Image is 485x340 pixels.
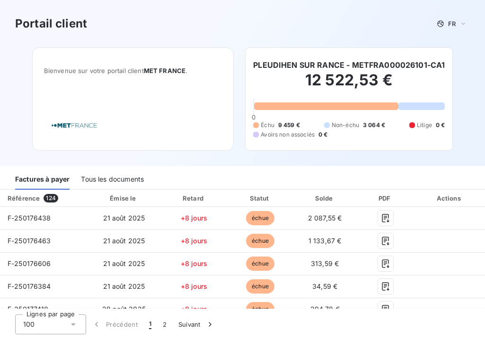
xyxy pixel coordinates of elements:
[246,257,274,271] span: échue
[89,193,159,203] div: Émise le
[103,259,145,267] span: 21 août 2025
[312,282,337,290] span: 34,59 €
[181,305,207,313] span: +8 jours
[44,194,58,202] span: 124
[102,305,146,313] span: 28 août 2025
[253,59,445,71] h6: PLEUDIHEN SUR RANCE - METFRA000026101-CA1
[417,121,432,129] span: Litige
[311,259,339,267] span: 313,59 €
[144,67,186,74] span: MET FRANCE
[295,193,355,203] div: Solde
[8,305,49,313] span: F-250177418
[448,20,456,28] span: FR
[261,121,274,129] span: Échu
[308,214,342,222] span: 2 087,55 €
[246,234,274,248] span: échue
[309,237,342,245] span: 1 133,67 €
[436,121,445,129] span: 0 €
[416,193,483,203] div: Actions
[103,237,145,245] span: 21 août 2025
[15,15,87,32] h3: Portail client
[359,193,412,203] div: PDF
[157,314,172,334] button: 2
[103,214,145,222] span: 21 août 2025
[181,237,207,245] span: +8 jours
[86,314,143,334] button: Précédent
[8,259,51,267] span: F-250176606
[143,314,157,334] button: 1
[246,279,274,294] span: échue
[229,193,291,203] div: Statut
[318,130,327,139] span: 0 €
[181,214,207,222] span: +8 jours
[261,130,315,139] span: Avoirs non associés
[149,320,151,329] span: 1
[8,214,51,222] span: F-250176438
[81,170,144,190] div: Tous les documents
[173,314,220,334] button: Suivant
[181,259,207,267] span: +8 jours
[253,71,445,99] h2: 12 522,53 €
[23,320,35,329] span: 100
[310,305,340,313] span: 294,78 €
[103,282,145,290] span: 21 août 2025
[8,282,51,290] span: F-250176384
[8,237,51,245] span: F-250176463
[181,282,207,290] span: +8 jours
[15,170,70,190] div: Factures à payer
[252,113,256,121] span: 0
[162,193,226,203] div: Retard
[332,121,359,129] span: Non-échu
[278,121,300,129] span: 9 459 €
[246,302,274,316] span: échue
[363,121,385,129] span: 3 064 €
[44,112,105,139] img: Company logo
[246,211,274,225] span: échue
[8,194,40,202] div: Référence
[44,67,222,74] span: Bienvenue sur votre portail client .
